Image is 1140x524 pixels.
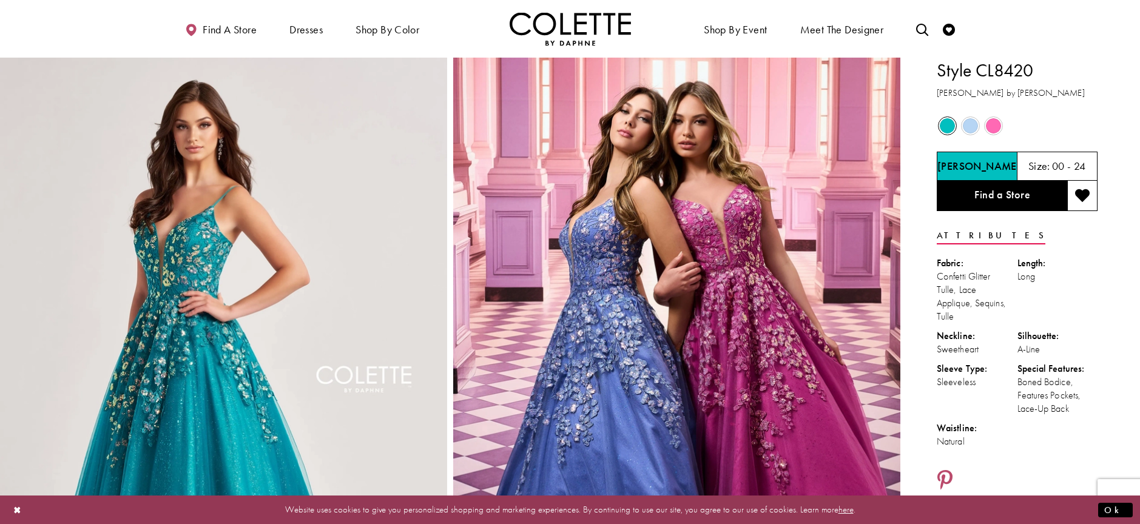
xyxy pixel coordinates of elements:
[937,362,1017,375] div: Sleeve Type:
[182,12,260,45] a: Find a store
[937,329,1017,343] div: Neckline:
[1017,270,1098,283] div: Long
[701,12,770,45] span: Shop By Event
[937,469,953,492] a: Share using Pinterest - Opens in new tab
[1017,343,1098,356] div: A-Line
[937,343,1017,356] div: Sweetheart
[1017,362,1098,375] div: Special Features:
[510,12,631,45] img: Colette by Daphne
[937,270,1017,323] div: Confetti Glitter Tulle, Lace Applique, Sequins, Tulle
[1067,181,1098,211] button: Add to wishlist
[289,24,323,36] span: Dresses
[1028,159,1050,173] span: Size:
[356,24,419,36] span: Shop by color
[937,422,1017,435] div: Waistline:
[87,502,1053,518] p: Website uses cookies to give you personalized shopping and marketing experiences. By continuing t...
[1017,329,1098,343] div: Silhouette:
[960,115,981,136] div: Periwinkle
[937,86,1098,100] h3: [PERSON_NAME] by [PERSON_NAME]
[913,12,931,45] a: Toggle search
[7,499,28,520] button: Close Dialog
[937,435,1017,448] div: Natural
[800,24,884,36] span: Meet the designer
[1017,257,1098,270] div: Length:
[1017,375,1098,415] div: Boned Bodice, Features Pockets, Lace-Up Back
[704,24,767,36] span: Shop By Event
[510,12,631,45] a: Visit Home Page
[937,58,1098,83] h1: Style CL8420
[937,227,1045,244] a: Attributes
[937,181,1067,211] a: Find a Store
[352,12,422,45] span: Shop by color
[203,24,257,36] span: Find a store
[983,115,1004,136] div: Pink
[937,115,1098,138] div: Product color controls state depends on size chosen
[937,257,1017,270] div: Fabric:
[797,12,887,45] a: Meet the designer
[286,12,326,45] span: Dresses
[940,12,958,45] a: Check Wishlist
[937,375,1017,389] div: Sleeveless
[838,503,854,516] a: here
[937,160,1020,172] h5: Chosen color
[937,115,958,136] div: Jade
[1098,502,1133,517] button: Submit Dialog
[1052,160,1086,172] h5: 00 - 24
